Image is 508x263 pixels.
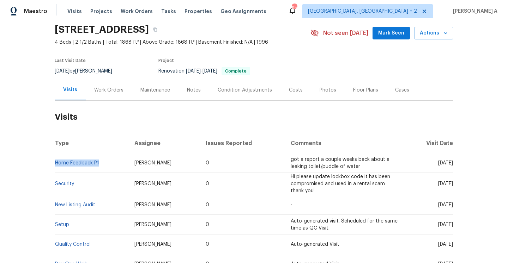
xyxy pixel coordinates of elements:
[414,27,453,40] button: Actions
[90,8,112,15] span: Projects
[308,8,417,15] span: [GEOGRAPHIC_DATA], [GEOGRAPHIC_DATA] + 2
[291,157,389,169] span: got a report a couple weeks back about a leaking toilet/puddle of water
[186,69,201,74] span: [DATE]
[222,69,249,73] span: Complete
[202,69,217,74] span: [DATE]
[220,8,266,15] span: Geo Assignments
[373,27,410,40] button: Mark Seen
[186,69,217,74] span: -
[438,222,453,227] span: [DATE]
[289,87,303,94] div: Costs
[187,87,201,94] div: Notes
[158,69,250,74] span: Renovation
[55,222,69,227] a: Setup
[291,174,390,193] span: Hi please update lockbox code it has been compromised and used in a rental scam thank you!
[200,133,285,153] th: Issues Reported
[206,161,209,165] span: 0
[161,9,176,14] span: Tasks
[378,29,404,38] span: Mark Seen
[438,161,453,165] span: [DATE]
[291,219,398,231] span: Auto-generated visit. Scheduled for the same time as QC Visit.
[134,181,171,186] span: [PERSON_NAME]
[55,101,453,133] h2: Visits
[134,202,171,207] span: [PERSON_NAME]
[285,133,405,153] th: Comments
[55,181,74,186] a: Security
[206,222,209,227] span: 0
[420,29,448,38] span: Actions
[450,8,497,15] span: [PERSON_NAME] A
[55,67,121,75] div: by [PERSON_NAME]
[218,87,272,94] div: Condition Adjustments
[438,242,453,247] span: [DATE]
[438,181,453,186] span: [DATE]
[140,87,170,94] div: Maintenance
[55,161,99,165] a: Home Feedback P1
[158,58,174,63] span: Project
[24,8,47,15] span: Maestro
[405,133,453,153] th: Visit Date
[395,87,409,94] div: Cases
[291,242,339,247] span: Auto-generated Visit
[291,202,292,207] span: -
[438,202,453,207] span: [DATE]
[55,69,69,74] span: [DATE]
[292,4,297,11] div: 95
[63,86,77,93] div: Visits
[55,58,86,63] span: Last Visit Date
[323,30,368,37] span: Not seen [DATE]
[134,242,171,247] span: [PERSON_NAME]
[94,87,123,94] div: Work Orders
[134,161,171,165] span: [PERSON_NAME]
[185,8,212,15] span: Properties
[320,87,336,94] div: Photos
[206,242,209,247] span: 0
[134,222,171,227] span: [PERSON_NAME]
[149,23,162,36] button: Copy Address
[55,39,310,46] span: 4 Beds | 2 1/2 Baths | Total: 1868 ft² | Above Grade: 1868 ft² | Basement Finished: N/A | 1996
[206,202,209,207] span: 0
[55,242,91,247] a: Quality Control
[121,8,153,15] span: Work Orders
[55,202,95,207] a: New Listing Audit
[67,8,82,15] span: Visits
[55,133,129,153] th: Type
[353,87,378,94] div: Floor Plans
[206,181,209,186] span: 0
[129,133,200,153] th: Assignee
[55,26,149,33] h2: [STREET_ADDRESS]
